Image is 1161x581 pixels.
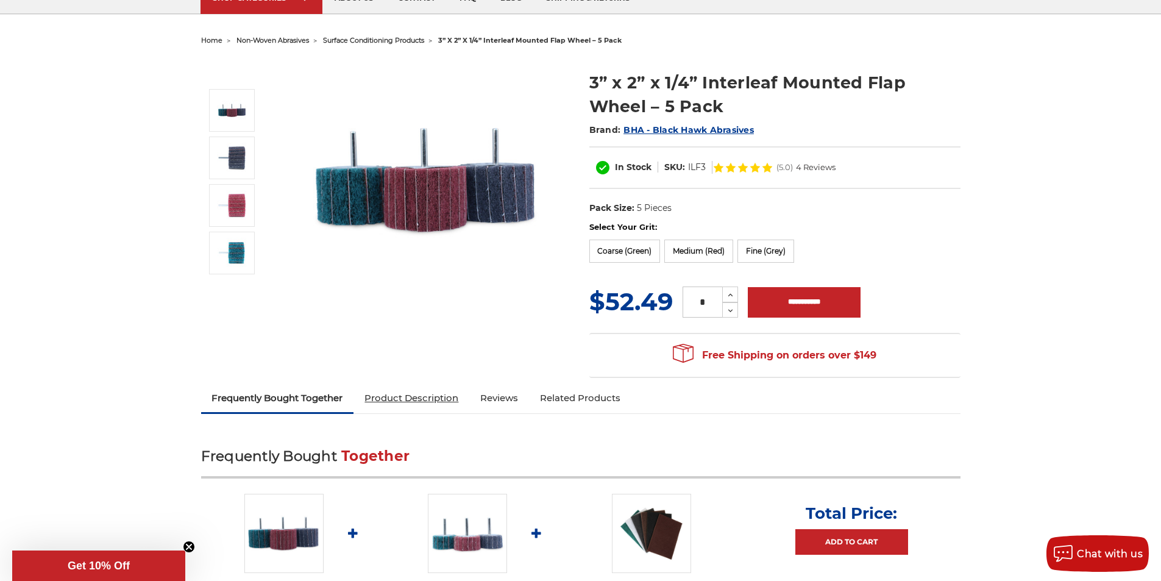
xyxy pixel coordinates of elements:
a: Add to Cart [795,529,908,555]
span: 4 Reviews [796,163,836,171]
img: Red 3” x 2” x ¼” Interleaf Mounted Flap Wheel [217,190,247,221]
dd: 5 Pieces [637,202,672,215]
a: Related Products [529,385,631,412]
span: In Stock [615,162,652,173]
span: Frequently Bought [201,447,337,465]
span: (5.0) [776,163,793,171]
img: 3” x 2” x 1/4” Interleaf Mounted Flap Wheel – 5 Pack [244,494,324,573]
img: 3” x 2” x 1/4” Interleaf Mounted Flap Wheel – 5 Pack [305,58,549,302]
span: $52.49 [589,287,673,316]
span: Free Shipping on orders over $149 [673,343,876,368]
h1: 3” x 2” x 1/4” Interleaf Mounted Flap Wheel – 5 Pack [589,71,960,118]
dd: ILF3 [688,161,706,174]
img: Green 3” x 2” x ¼” Interleaf Mounted Flap Wheel [217,238,247,268]
label: Select Your Grit: [589,221,960,233]
p: Total Price: [806,504,897,523]
div: Get 10% OffClose teaser [12,551,185,581]
a: Reviews [469,385,529,412]
span: Get 10% Off [68,560,130,572]
dt: Pack Size: [589,202,634,215]
img: 3” x 2” x 1/4” Interleaf Mounted Flap Wheel – 5 Pack [217,95,247,126]
span: Chat with us [1077,548,1143,560]
span: Brand: [589,124,621,135]
a: non-woven abrasives [236,36,309,45]
a: Frequently Bought Together [201,385,354,412]
button: Close teaser [183,541,195,553]
img: Grey 3” x 2” x ¼” Interleaf Mounted Flap Wheel [217,143,247,173]
a: home [201,36,222,45]
a: surface conditioning products [323,36,424,45]
a: BHA - Black Hawk Abrasives [623,124,754,135]
dt: SKU: [664,161,685,174]
span: 3” x 2” x 1/4” interleaf mounted flap wheel – 5 pack [438,36,622,45]
a: Product Description [353,385,469,412]
button: Chat with us [1046,535,1149,572]
span: Together [341,447,410,465]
